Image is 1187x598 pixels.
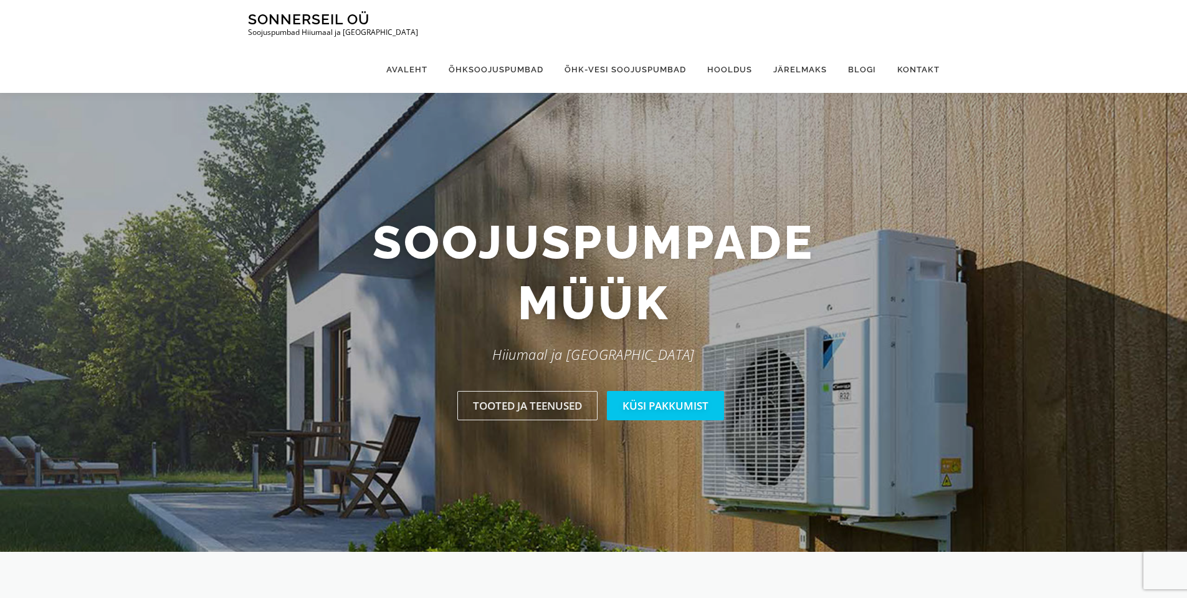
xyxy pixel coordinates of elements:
p: Hiiumaal ja [GEOGRAPHIC_DATA] [239,343,949,366]
a: Õhk-vesi soojuspumbad [554,46,697,93]
a: Tooted ja teenused [457,391,598,420]
span: müük [518,272,670,334]
a: Sonnerseil OÜ [248,11,369,27]
a: Kontakt [887,46,940,93]
a: Küsi pakkumist [607,391,724,420]
h2: Soojuspumpade [239,212,949,334]
a: Blogi [837,46,887,93]
a: Õhksoojuspumbad [438,46,554,93]
p: Soojuspumbad Hiiumaal ja [GEOGRAPHIC_DATA] [248,28,418,37]
a: Avaleht [376,46,438,93]
a: Hooldus [697,46,763,93]
a: Järelmaks [763,46,837,93]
